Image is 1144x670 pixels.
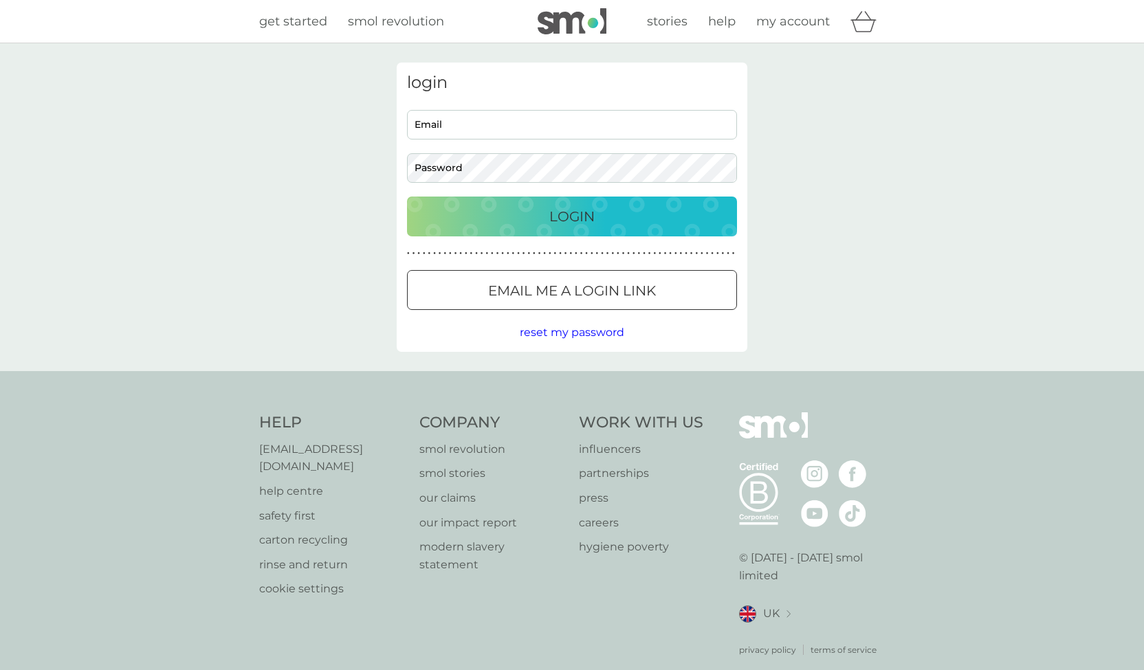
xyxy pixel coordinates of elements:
p: ● [690,250,693,257]
p: ● [716,250,719,257]
p: ● [512,250,515,257]
p: ● [732,250,735,257]
p: ● [680,250,683,257]
a: our impact report [419,514,566,532]
p: ● [575,250,577,257]
p: ● [632,250,635,257]
p: ● [701,250,703,257]
p: ● [722,250,725,257]
a: smol revolution [348,12,444,32]
p: ● [501,250,504,257]
img: select a new location [786,610,791,618]
h3: login [407,73,737,93]
p: Email me a login link [488,280,656,302]
p: ● [423,250,426,257]
a: get started [259,12,327,32]
a: help [708,12,736,32]
img: visit the smol Instagram page [801,460,828,488]
p: ● [564,250,567,257]
div: basket [850,8,885,35]
p: ● [439,250,441,257]
p: ● [617,250,619,257]
p: ● [569,250,572,257]
p: ● [459,250,462,257]
span: get started [259,14,327,29]
p: smol stories [419,465,566,482]
img: visit the smol Tiktok page [839,500,866,527]
p: careers [579,514,703,532]
p: Login [549,205,595,227]
p: ● [538,250,541,257]
a: influencers [579,440,703,458]
p: ● [491,250,494,257]
p: ● [470,250,473,257]
p: ● [685,250,687,257]
p: ● [549,250,551,257]
a: rinse and return [259,556,406,574]
p: ● [517,250,520,257]
p: ● [485,250,488,257]
p: ● [454,250,457,257]
p: ● [648,250,651,257]
p: © [DATE] - [DATE] smol limited [739,549,885,584]
p: ● [543,250,546,257]
a: smol revolution [419,440,566,458]
p: ● [622,250,625,257]
a: press [579,489,703,507]
a: safety first [259,507,406,525]
span: UK [763,605,780,623]
a: modern slavery statement [419,538,566,573]
a: hygiene poverty [579,538,703,556]
p: ● [428,250,431,257]
p: ● [580,250,583,257]
button: Login [407,197,737,236]
a: cookie settings [259,580,406,598]
h4: Help [259,412,406,434]
p: ● [585,250,588,257]
button: reset my password [520,324,624,342]
img: visit the smol Facebook page [839,460,866,488]
p: ● [669,250,672,257]
p: ● [496,250,499,257]
a: our claims [419,489,566,507]
p: ● [559,250,562,257]
p: ● [507,250,509,257]
p: ● [527,250,530,257]
a: privacy policy [739,643,796,656]
span: help [708,14,736,29]
p: ● [643,250,646,257]
p: ● [659,250,661,257]
p: ● [727,250,729,257]
p: ● [674,250,677,257]
a: my account [756,12,830,32]
p: ● [627,250,630,257]
p: ● [606,250,609,257]
a: [EMAIL_ADDRESS][DOMAIN_NAME] [259,440,406,476]
p: ● [475,250,478,257]
span: stories [647,14,687,29]
p: ● [449,250,452,257]
p: ● [465,250,467,257]
img: smol [739,412,808,459]
h4: Company [419,412,566,434]
span: reset my password [520,326,624,339]
p: ● [706,250,709,257]
a: terms of service [811,643,877,656]
button: Email me a login link [407,270,737,310]
p: ● [443,250,446,257]
h4: Work With Us [579,412,703,434]
p: ● [695,250,698,257]
p: ● [533,250,536,257]
p: partnerships [579,465,703,482]
p: ● [433,250,436,257]
a: carton recycling [259,531,406,549]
